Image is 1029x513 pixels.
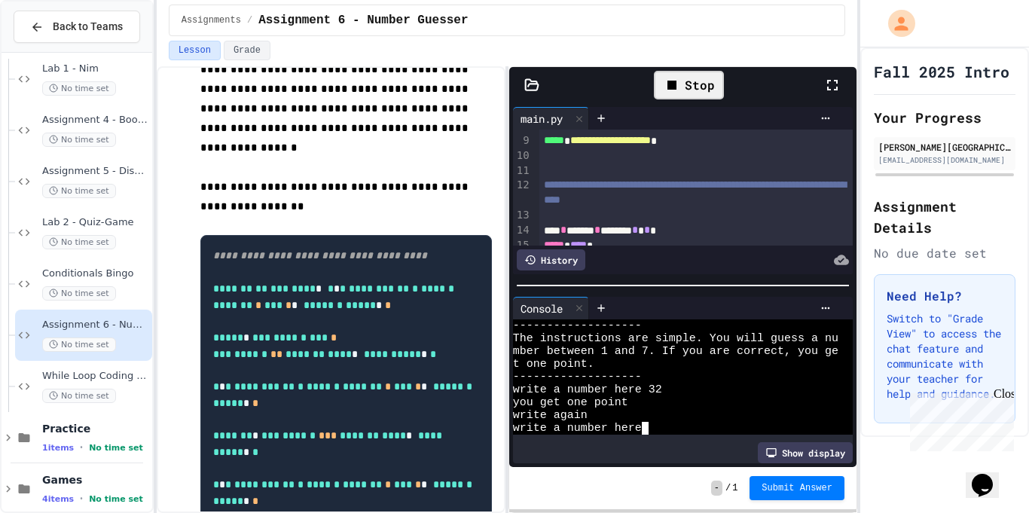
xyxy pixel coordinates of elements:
[887,311,1003,402] p: Switch to "Grade View" to access the chat feature and communicate with your teacher for help and ...
[874,244,1015,262] div: No due date set
[513,238,532,253] div: 15
[513,319,642,332] span: -------------------
[42,337,116,352] span: No time set
[513,148,532,163] div: 10
[513,163,532,179] div: 11
[872,6,919,41] div: My Account
[758,442,853,463] div: Show display
[42,370,149,383] span: While Loop Coding Challenges In-Class
[80,493,83,505] span: •
[258,11,468,29] span: Assignment 6 - Number Guesser
[750,476,844,500] button: Submit Answer
[513,133,532,148] div: 9
[42,133,116,147] span: No time set
[89,443,143,453] span: No time set
[517,249,585,270] div: History
[42,114,149,127] span: Assignment 4 - Booleans
[762,482,832,494] span: Submit Answer
[513,332,838,345] span: The instructions are simple. You will guess a nu
[654,71,724,99] div: Stop
[513,409,588,422] span: write again
[42,165,149,178] span: Assignment 5 - Discount Calculator
[42,286,116,301] span: No time set
[42,473,149,487] span: Games
[513,345,838,358] span: mber between 1 and 7. If you are correct, you ge
[732,482,737,494] span: 1
[224,41,270,60] button: Grade
[874,107,1015,128] h2: Your Progress
[878,154,1011,166] div: [EMAIL_ADDRESS][DOMAIN_NAME]
[513,208,532,223] div: 13
[513,371,642,383] span: -------------------
[532,239,539,251] span: Fold line
[887,287,1003,305] h3: Need Help?
[513,422,642,435] span: write a number here
[874,196,1015,238] h2: Assignment Details
[53,19,123,35] span: Back to Teams
[42,443,74,453] span: 1 items
[513,358,594,371] span: t one point.
[42,63,149,75] span: Lab 1 - Nim
[14,11,140,43] button: Back to Teams
[42,235,116,249] span: No time set
[42,81,116,96] span: No time set
[182,14,241,26] span: Assignments
[42,184,116,198] span: No time set
[42,216,149,229] span: Lab 2 - Quiz-Game
[711,481,722,496] span: -
[725,482,731,494] span: /
[513,107,589,130] div: main.py
[513,223,532,238] div: 14
[42,389,116,403] span: No time set
[904,387,1014,451] iframe: chat widget
[874,61,1009,82] h1: Fall 2025 Intro
[878,140,1011,154] div: [PERSON_NAME][GEOGRAPHIC_DATA]
[513,111,570,127] div: main.py
[169,41,221,60] button: Lesson
[89,494,143,504] span: No time set
[42,319,149,331] span: Assignment 6 - Number Guesser
[247,14,252,26] span: /
[513,178,532,208] div: 12
[6,6,104,96] div: Chat with us now!Close
[966,453,1014,498] iframe: chat widget
[513,301,570,316] div: Console
[80,441,83,453] span: •
[513,297,589,319] div: Console
[513,396,628,409] span: you get one point
[42,494,74,504] span: 4 items
[42,422,149,435] span: Practice
[42,267,149,280] span: Conditionals Bingo
[513,383,662,396] span: write a number here 32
